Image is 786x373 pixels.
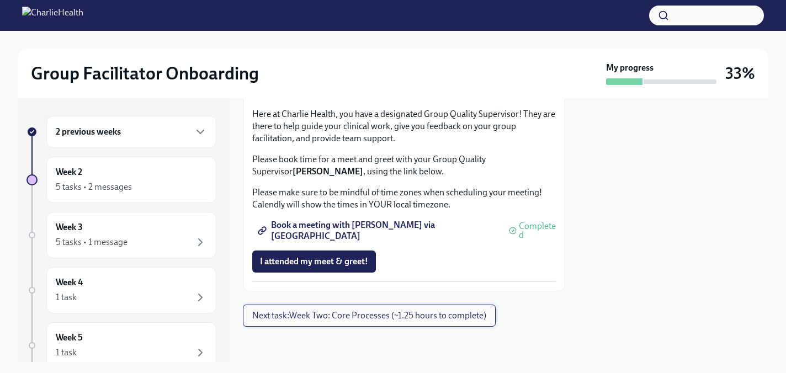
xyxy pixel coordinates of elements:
[31,62,259,84] h2: Group Facilitator Onboarding
[56,181,132,193] div: 5 tasks • 2 messages
[252,220,504,242] a: Book a meeting with [PERSON_NAME] via [GEOGRAPHIC_DATA]
[56,347,77,359] div: 1 task
[252,310,486,321] span: Next task : Week Two: Core Processes (~1.25 hours to complete)
[26,267,216,313] a: Week 41 task
[56,166,82,178] h6: Week 2
[725,63,755,83] h3: 33%
[252,108,556,145] p: Here at Charlie Health, you have a designated Group Quality Supervisor! They are there to help gu...
[22,7,83,24] img: CharlieHealth
[606,62,654,74] strong: My progress
[252,186,556,211] p: Please make sure to be mindful of time zones when scheduling your meeting! Calendly will show the...
[56,276,83,289] h6: Week 4
[26,212,216,258] a: Week 35 tasks • 1 message
[252,251,376,273] button: I attended my meet & greet!
[56,221,83,233] h6: Week 3
[293,166,363,177] strong: [PERSON_NAME]
[46,116,216,148] div: 2 previous weeks
[519,222,556,239] span: Completed
[260,256,368,267] span: I attended my meet & greet!
[56,291,77,303] div: 1 task
[56,332,83,344] h6: Week 5
[26,157,216,203] a: Week 25 tasks • 2 messages
[26,322,216,369] a: Week 51 task
[260,225,497,236] span: Book a meeting with [PERSON_NAME] via [GEOGRAPHIC_DATA]
[252,153,556,178] p: Please book time for a meet and greet with your Group Quality Supervisor , using the link below.
[243,305,496,327] button: Next task:Week Two: Core Processes (~1.25 hours to complete)
[56,126,121,138] h6: 2 previous weeks
[56,236,128,248] div: 5 tasks • 1 message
